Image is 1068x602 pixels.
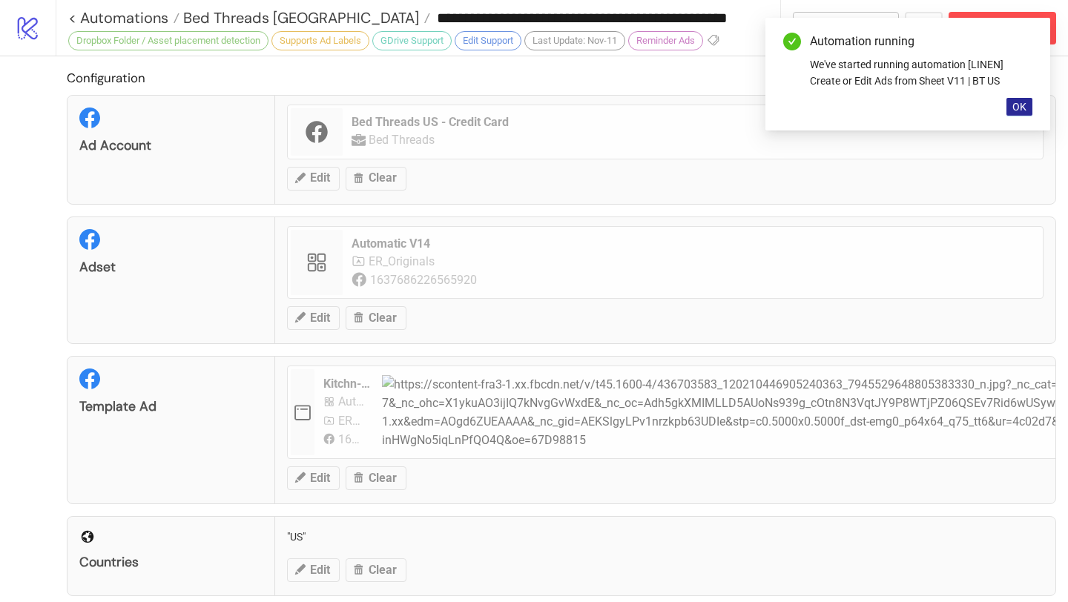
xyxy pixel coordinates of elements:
div: Automation running [810,33,1032,50]
h2: Configuration [67,68,1056,87]
button: ... [905,12,943,44]
div: We've started running automation [LINEN] Create or Edit Ads from Sheet V11 | BT US [810,56,1032,89]
button: OK [1006,98,1032,116]
span: check-circle [783,33,801,50]
button: Abort Run [949,12,1056,44]
a: Bed Threads [GEOGRAPHIC_DATA] [179,10,430,25]
div: GDrive Support [372,31,452,50]
div: Supports Ad Labels [271,31,369,50]
a: < Automations [68,10,179,25]
div: Last Update: Nov-11 [524,31,625,50]
div: Edit Support [455,31,521,50]
span: Bed Threads [GEOGRAPHIC_DATA] [179,8,419,27]
div: Dropbox Folder / Asset placement detection [68,31,268,50]
button: To Builder [793,12,900,44]
span: OK [1012,101,1026,113]
div: Reminder Ads [628,31,703,50]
